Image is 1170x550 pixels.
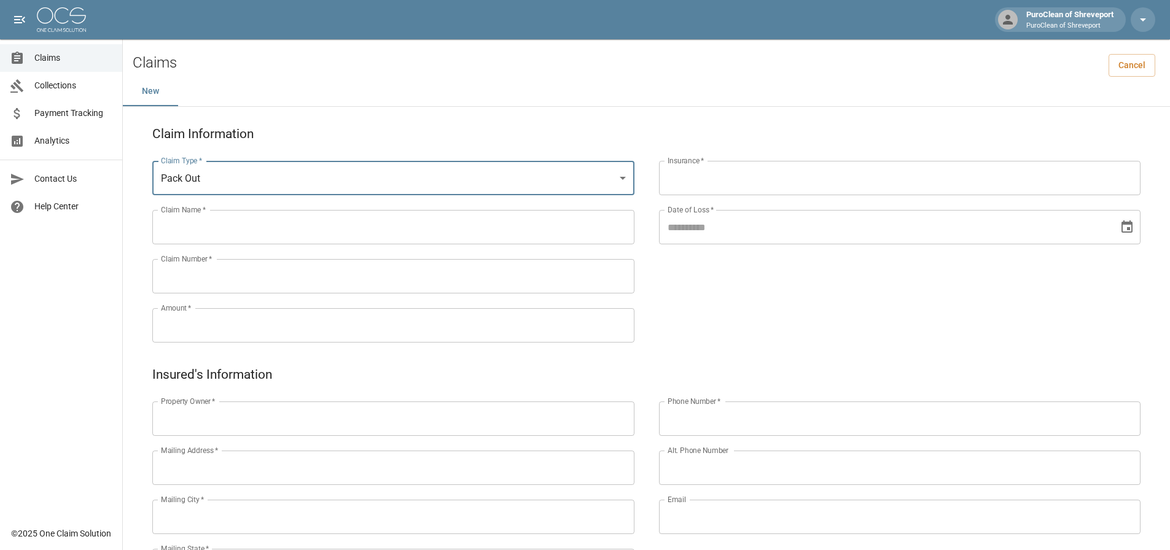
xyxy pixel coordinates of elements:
[34,52,112,64] span: Claims
[34,79,112,92] span: Collections
[152,161,634,195] div: Pack Out
[7,7,32,32] button: open drawer
[11,527,111,540] div: © 2025 One Claim Solution
[161,204,206,215] label: Claim Name
[1109,54,1155,77] a: Cancel
[161,303,192,313] label: Amount
[161,396,216,406] label: Property Owner
[161,445,218,455] label: Mailing Address
[668,204,714,215] label: Date of Loss
[161,494,205,505] label: Mailing City
[123,77,1170,106] div: dynamic tabs
[34,107,112,120] span: Payment Tracking
[34,172,112,185] span: Contact Us
[668,494,686,505] label: Email
[668,445,728,455] label: Alt. Phone Number
[161,155,202,166] label: Claim Type
[34,134,112,147] span: Analytics
[668,155,704,166] label: Insurance
[1026,21,1113,31] p: PuroClean of Shreveport
[133,54,177,72] h2: Claims
[1115,215,1139,239] button: Choose date
[123,77,178,106] button: New
[37,7,86,32] img: ocs-logo-white-transparent.png
[34,200,112,213] span: Help Center
[161,254,212,264] label: Claim Number
[668,396,720,406] label: Phone Number
[1021,9,1118,31] div: PuroClean of Shreveport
